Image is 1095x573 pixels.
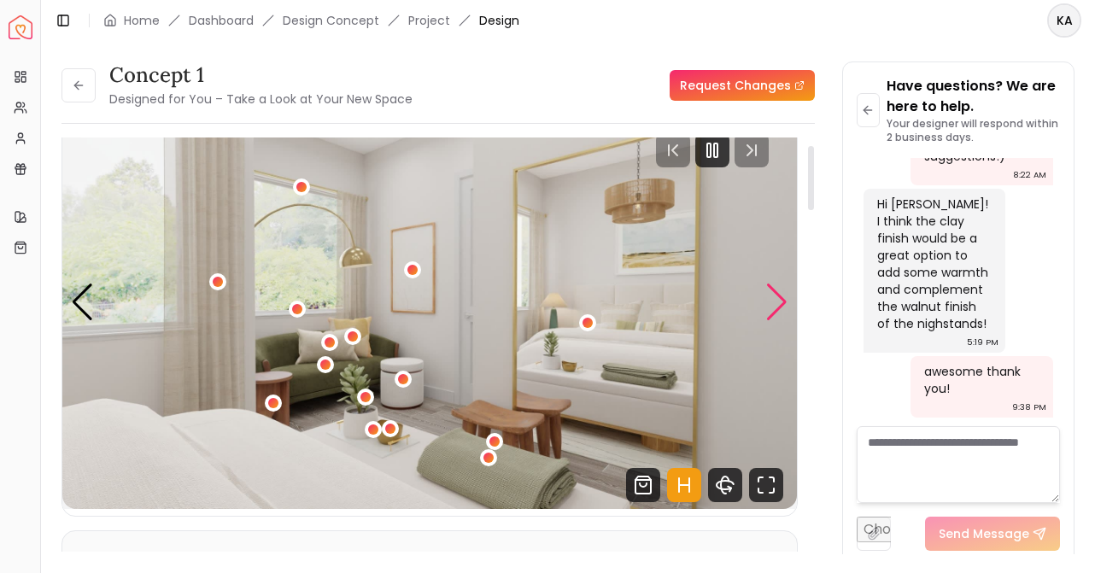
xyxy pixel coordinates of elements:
[1012,399,1046,416] div: 9:38 PM
[62,96,797,509] div: 6 / 6
[189,12,254,29] a: Dashboard
[702,140,723,161] svg: Pause
[71,284,94,321] div: Previous slide
[887,117,1060,144] p: Your designer will respond within 2 business days.
[1013,167,1046,184] div: 8:22 AM
[408,12,450,29] a: Project
[749,468,783,502] svg: Fullscreen
[670,70,815,101] a: Request Changes
[479,12,519,29] span: Design
[62,96,797,509] img: Design Render 4
[1049,5,1080,36] span: KA
[103,12,519,29] nav: breadcrumb
[967,334,998,351] div: 5:19 PM
[887,76,1060,117] p: Have questions? We are here to help.
[9,15,32,39] a: Spacejoy
[62,96,797,509] div: Carousel
[924,363,1036,397] div: awesome thank you!
[765,284,788,321] div: Next slide
[667,468,701,502] svg: Hotspots Toggle
[109,61,413,89] h3: concept 1
[1047,3,1081,38] button: KA
[283,12,379,29] li: Design Concept
[124,12,160,29] a: Home
[109,91,413,108] small: Designed for You – Take a Look at Your New Space
[9,15,32,39] img: Spacejoy Logo
[708,468,742,502] svg: 360 View
[626,468,660,502] svg: Shop Products from this design
[877,196,989,332] div: Hi [PERSON_NAME]! I think the clay finish would be a great option to add some warmth and compleme...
